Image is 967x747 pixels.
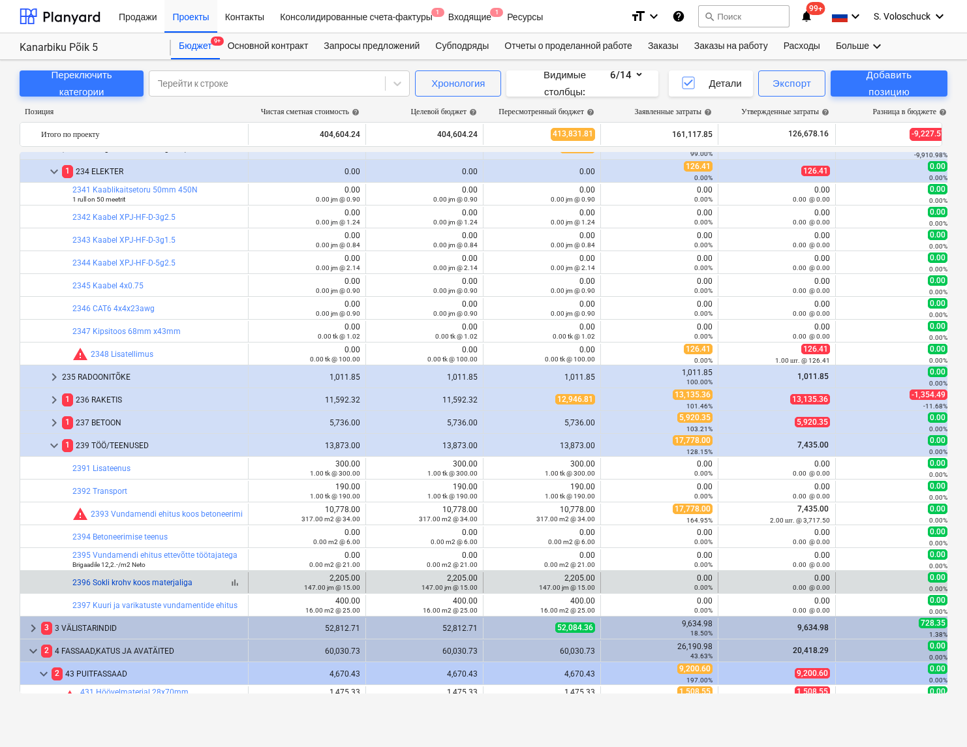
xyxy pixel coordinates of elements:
[35,67,128,101] div: Переключить категории
[254,345,360,363] div: 0.00
[433,264,478,271] small: 0.00 jm @ 2.14
[686,448,713,455] small: 128.15%
[724,254,830,272] div: 0.00
[694,538,713,545] small: 0.00%
[371,395,478,404] div: 11,592.32
[690,150,713,157] small: 99.00%
[261,107,360,117] div: Чистая сметная стоимость
[427,470,478,477] small: 1.00 tk @ 300.00
[489,418,595,427] div: 5,736.00
[499,107,594,117] div: Пересмотренный бюджет
[910,389,947,400] span: -1,354.49
[929,243,947,250] small: 0.00%
[489,459,595,478] div: 300.00
[819,108,829,116] span: help
[553,333,595,340] small: 0.00 tk @ 1.02
[929,425,947,433] small: 0.00%
[489,254,595,272] div: 0.00
[72,532,168,541] a: 2394 Betoneerimise teenus
[606,551,713,569] div: 0.00
[310,470,360,477] small: 1.00 tk @ 300.00
[694,219,713,226] small: 0.00%
[686,425,713,433] small: 103.21%
[62,165,73,177] span: 1
[831,70,947,97] button: Добавить позицию
[796,504,830,513] span: 7,435.00
[72,601,238,610] a: 2397 Kuuri ja varikatuste vundamentide ehitus
[929,380,947,387] small: 0.00%
[254,373,360,382] div: 1,011.85
[254,418,360,427] div: 5,736.00
[371,277,478,295] div: 0.00
[793,219,830,226] small: 0.00 @ 0.00
[62,161,243,182] div: 234 ELEKTER
[929,494,947,501] small: 0.00%
[371,373,478,382] div: 1,011.85
[551,196,595,203] small: 0.00 jm @ 0.90
[506,70,658,97] button: Видимые столбцы:6/14
[686,403,713,410] small: 101.46%
[701,108,712,116] span: help
[489,231,595,249] div: 0.00
[694,470,713,477] small: 0.00%
[72,258,176,267] a: 2344 Kaabel XPJ-HF-D-5g2.5
[316,310,360,317] small: 0.00 jm @ 0.90
[551,264,595,271] small: 0.00 jm @ 2.14
[929,517,947,524] small: 0.00%
[606,482,713,500] div: 0.00
[606,277,713,295] div: 0.00
[928,367,947,377] span: 0.00
[316,287,360,294] small: 0.00 jm @ 0.90
[254,299,360,318] div: 0.00
[431,538,478,545] small: 0.00 m2 @ 6.00
[316,196,360,203] small: 0.00 jm @ 0.90
[489,345,595,363] div: 0.00
[62,439,73,451] span: 1
[928,412,947,423] span: 0.00
[640,33,686,59] a: Заказы
[371,124,478,145] div: 404,604.24
[694,287,713,294] small: 0.00%
[489,322,595,341] div: 0.00
[490,8,503,17] span: 1
[793,264,830,271] small: 0.00 @ 0.00
[62,416,73,429] span: 1
[254,185,360,204] div: 0.00
[724,208,830,226] div: 0.00
[724,551,830,569] div: 0.00
[673,389,713,400] span: 13,135.36
[25,620,41,636] span: keyboard_arrow_right
[72,236,176,245] a: 2343 Kaabel XPJ-HF-D-3g1.5
[427,33,497,59] a: Субподряды
[932,8,947,24] i: keyboard_arrow_down
[536,515,595,523] small: 317.00 m2 @ 34.00
[489,208,595,226] div: 0.00
[427,493,478,500] small: 1.00 tk @ 190.00
[489,167,595,176] div: 0.00
[929,288,947,296] small: 0.00%
[548,538,595,545] small: 0.00 m2 @ 6.00
[673,435,713,446] span: 17,778.00
[371,208,478,226] div: 0.00
[923,403,947,410] small: -11.68%
[694,264,713,271] small: 0.00%
[928,252,947,263] span: 0.00
[606,185,713,204] div: 0.00
[371,299,478,318] div: 0.00
[724,231,830,249] div: 0.00
[72,464,130,473] a: 2391 Lisateenus
[686,33,776,59] a: Заказы на работу
[910,128,947,140] span: -9,227.57
[46,392,62,408] span: keyboard_arrow_right
[41,124,243,145] div: Итого по проекту
[72,185,198,194] a: 2341 Kaablikaitsetoru 50mm 450N
[793,196,830,203] small: 0.00 @ 0.00
[230,577,240,588] span: bar_chart
[497,33,640,59] a: Отчеты о проделанной работе
[869,38,885,54] i: keyboard_arrow_down
[318,333,360,340] small: 0.00 tk @ 1.02
[371,441,478,450] div: 13,873.00
[929,220,947,227] small: 0.00%
[694,196,713,203] small: 0.00%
